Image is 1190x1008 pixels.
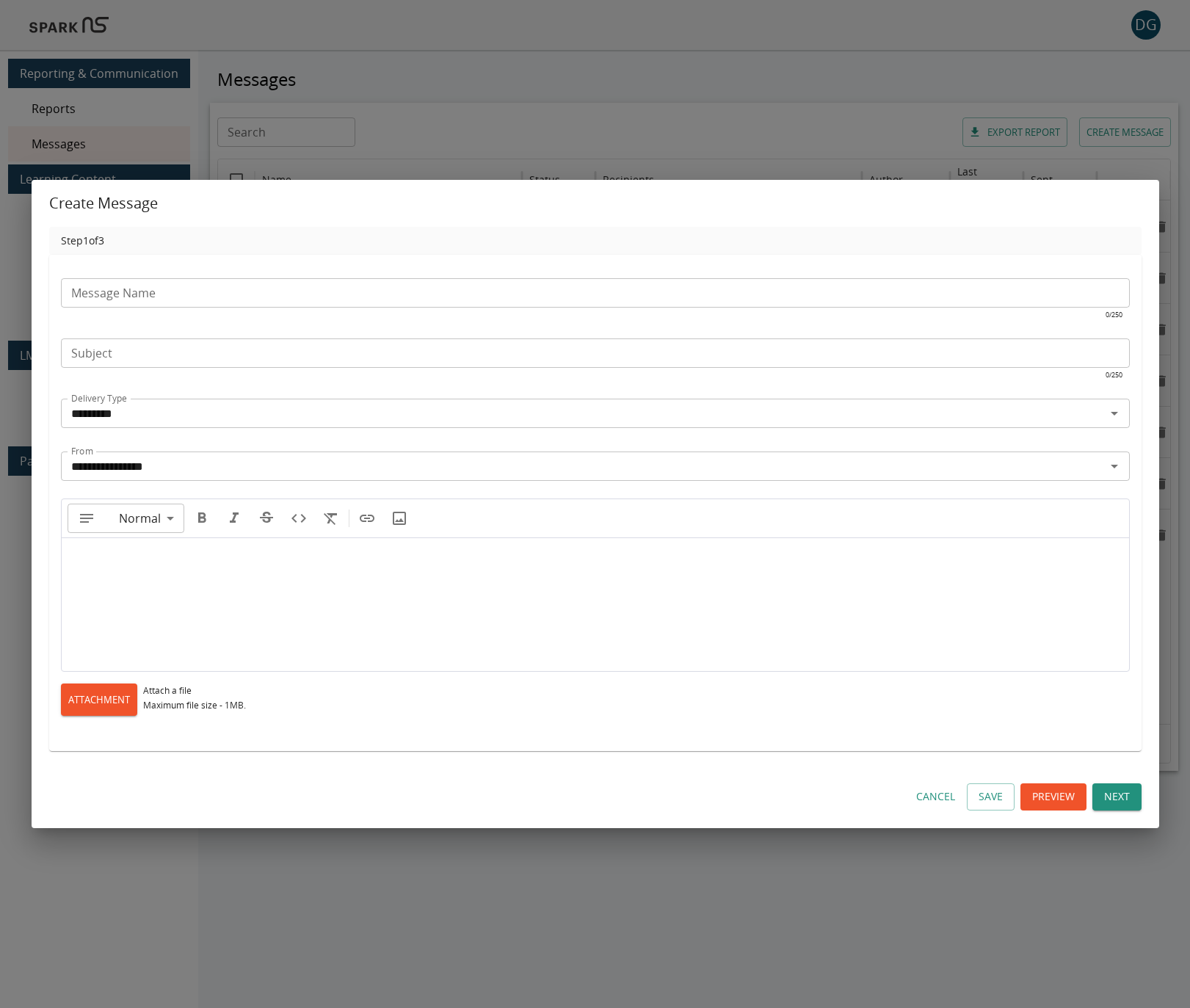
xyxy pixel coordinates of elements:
[61,233,1130,249] h6: Step 1 of 3
[68,504,184,533] div: Formatting Options
[1104,456,1125,476] button: Open
[1092,783,1142,811] button: Next
[910,783,961,811] button: Cancel
[143,684,246,713] div: Attach a file Maximum file size - 1MB.
[119,510,161,527] span: Normal
[71,445,93,457] label: From
[220,504,249,533] button: Format italics
[32,180,1159,227] h2: Create Message
[385,504,414,533] button: Insert image
[187,504,217,533] button: Format bold
[967,783,1015,811] button: Save
[284,504,313,533] button: Insert code
[61,684,137,716] label: ATTACHMENT
[316,504,346,533] button: Clear formatting
[1020,783,1086,811] button: Preview
[1104,403,1125,424] button: Open
[71,392,127,405] label: Delivery Type
[352,504,382,533] button: Insert link
[252,504,281,533] button: Format strikethrough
